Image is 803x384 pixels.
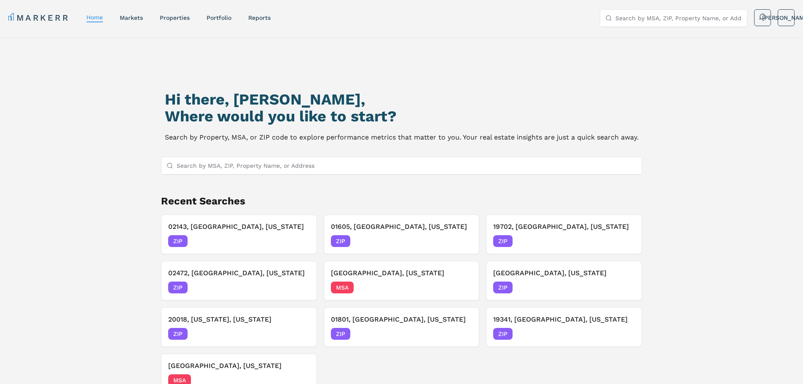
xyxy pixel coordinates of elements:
[291,237,310,245] span: [DATE]
[168,268,310,278] h3: 02472, [GEOGRAPHIC_DATA], [US_STATE]
[168,235,188,247] span: ZIP
[168,314,310,325] h3: 20018, [US_STATE], [US_STATE]
[453,330,472,338] span: [DATE]
[291,283,310,292] span: [DATE]
[493,282,513,293] span: ZIP
[8,12,70,24] a: MARKERR
[331,268,473,278] h3: [GEOGRAPHIC_DATA], [US_STATE]
[324,261,480,301] button: [GEOGRAPHIC_DATA], [US_STATE]MSA[DATE]
[331,314,473,325] h3: 01801, [GEOGRAPHIC_DATA], [US_STATE]
[324,307,480,347] button: 01801, [GEOGRAPHIC_DATA], [US_STATE]ZIP[DATE]
[615,10,742,27] input: Search by MSA, ZIP, Property Name, or Address
[616,330,635,338] span: [DATE]
[486,261,642,301] button: [GEOGRAPHIC_DATA], [US_STATE]ZIP[DATE]
[207,14,231,21] a: Portfolio
[778,9,795,26] button: [PERSON_NAME]
[331,235,350,247] span: ZIP
[165,108,639,125] h2: Where would you like to start?
[168,328,188,340] span: ZIP
[168,222,310,232] h3: 02143, [GEOGRAPHIC_DATA], [US_STATE]
[493,222,635,232] h3: 19702, [GEOGRAPHIC_DATA], [US_STATE]
[493,235,513,247] span: ZIP
[177,157,637,174] input: Search by MSA, ZIP, Property Name, or Address
[120,14,143,21] a: markets
[168,361,310,371] h3: [GEOGRAPHIC_DATA], [US_STATE]
[86,14,103,21] a: home
[324,215,480,254] button: 01605, [GEOGRAPHIC_DATA], [US_STATE]ZIP[DATE]
[493,314,635,325] h3: 19341, [GEOGRAPHIC_DATA], [US_STATE]
[486,307,642,347] button: 19341, [GEOGRAPHIC_DATA], [US_STATE]ZIP[DATE]
[165,132,639,143] p: Search by Property, MSA, or ZIP code to explore performance metrics that matter to you. Your real...
[486,215,642,254] button: 19702, [GEOGRAPHIC_DATA], [US_STATE]ZIP[DATE]
[248,14,271,21] a: reports
[291,330,310,338] span: [DATE]
[331,282,354,293] span: MSA
[493,268,635,278] h3: [GEOGRAPHIC_DATA], [US_STATE]
[161,261,317,301] button: 02472, [GEOGRAPHIC_DATA], [US_STATE]ZIP[DATE]
[331,328,350,340] span: ZIP
[616,283,635,292] span: [DATE]
[161,307,317,347] button: 20018, [US_STATE], [US_STATE]ZIP[DATE]
[453,237,472,245] span: [DATE]
[453,283,472,292] span: [DATE]
[493,328,513,340] span: ZIP
[168,282,188,293] span: ZIP
[616,237,635,245] span: [DATE]
[161,194,642,208] h2: Recent Searches
[161,215,317,254] button: 02143, [GEOGRAPHIC_DATA], [US_STATE]ZIP[DATE]
[160,14,190,21] a: properties
[165,91,639,108] h1: Hi there, [PERSON_NAME],
[331,222,473,232] h3: 01605, [GEOGRAPHIC_DATA], [US_STATE]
